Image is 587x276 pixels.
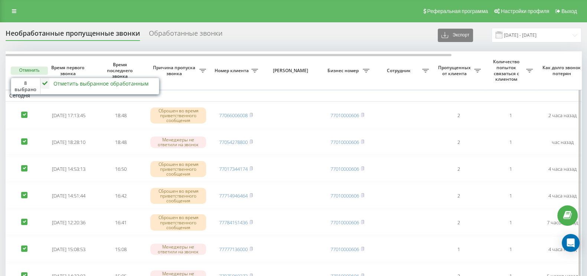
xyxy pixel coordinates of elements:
div: Обработанные звонки [149,29,222,41]
td: 18:48 [95,103,147,128]
a: 77010000606 [330,166,359,172]
span: Выход [561,8,577,14]
td: 18:48 [95,130,147,155]
a: 77010000606 [330,246,359,253]
div: Сброшен во время приветственного сообщения [150,188,206,204]
a: 77054278800 [219,139,248,145]
a: 77017344174 [219,166,248,172]
td: [DATE] 14:53:13 [43,156,95,182]
td: 2 [433,210,485,235]
a: 77010000606 [330,219,359,226]
span: Номер клиента [213,68,251,74]
button: Отменить [11,67,48,75]
td: [DATE] 18:28:10 [43,130,95,155]
span: Как долго звонок потерян [542,65,583,76]
td: [DATE] 14:51:44 [43,183,95,208]
div: 8 выбрано [11,78,40,94]
td: [DATE] 15:08:53 [43,237,95,262]
td: 16:50 [95,156,147,182]
div: Open Intercom Messenger [562,234,580,252]
td: 1 [433,237,485,262]
td: [DATE] 17:13:45 [43,103,95,128]
a: 77777136000 [219,246,248,253]
td: 1 [485,210,537,235]
span: [PERSON_NAME] [268,68,315,74]
div: Сброшен во время приветственного сообщения [150,107,206,124]
a: 77010000606 [330,112,359,119]
a: 77714946464 [219,192,248,199]
td: 16:41 [95,210,147,235]
a: 77784151436 [219,219,248,226]
a: 77066006008 [219,112,248,119]
td: 1 [485,103,537,128]
td: 1 [485,156,537,182]
span: Сотрудник [377,68,422,74]
td: 2 [433,183,485,208]
button: Экспорт [438,29,473,42]
span: Бизнес номер [325,68,363,74]
td: 15:08 [95,237,147,262]
span: Время первого звонка [49,65,89,76]
td: 1 [485,237,537,262]
div: Отметить выбранное обработанным [53,80,149,87]
span: Количество попыток связаться с клиентом [488,59,526,82]
a: 77010000606 [330,139,359,145]
a: 77010000606 [330,192,359,199]
div: Менеджеры не ответили на звонок [150,137,206,148]
div: Необработанные пропущенные звонки [6,29,140,41]
span: Реферальная программа [427,8,488,14]
div: Сброшен во время приветственного сообщения [150,161,206,177]
td: 16:42 [95,183,147,208]
span: Настройки профиля [501,8,549,14]
td: 1 [485,183,537,208]
td: 2 [433,103,485,128]
td: 2 [433,156,485,182]
span: Причина пропуска звонка [150,65,199,76]
div: Менеджеры не ответили на звонок [150,244,206,255]
span: Время последнего звонка [101,62,141,79]
td: [DATE] 12:20:36 [43,210,95,235]
td: 2 [433,130,485,155]
div: Сброшен во время приветственного сообщения [150,214,206,231]
span: Пропущенных от клиента [436,65,474,76]
td: 1 [485,130,537,155]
